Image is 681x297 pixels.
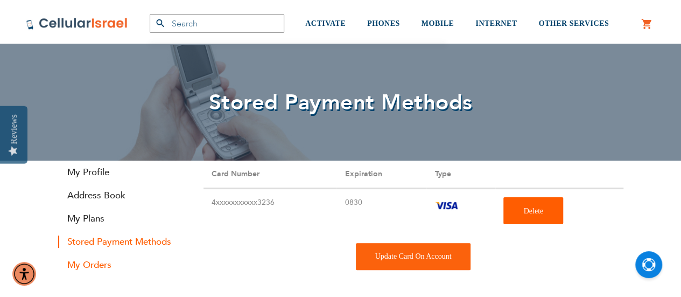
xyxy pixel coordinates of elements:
span: INTERNET [475,19,517,27]
button: Delete [503,197,563,224]
div: To update the payment method currently being used on an existing Cellular Israel plan [356,243,471,270]
div: Accessibility Menu [12,262,36,286]
img: vi.png [434,197,459,213]
td: 4xxxxxxxxxxx3236 [203,189,337,233]
a: My Plans [58,212,187,225]
span: OTHER SERVICES [538,19,609,27]
a: INTERNET [475,4,517,44]
a: OTHER SERVICES [538,4,609,44]
div: Reviews [9,114,19,144]
td: 0830 [336,189,426,233]
span: Delete [523,207,543,215]
img: Cellular Israel Logo [26,17,128,30]
a: My Orders [58,259,187,271]
span: MOBILE [422,19,454,27]
a: ACTIVATE [305,4,346,44]
a: PHONES [367,4,400,44]
span: PHONES [367,19,400,27]
strong: Stored Payment Methods [58,236,187,248]
th: Type [426,161,495,188]
a: My Profile [58,166,187,178]
th: Expiration [336,161,426,188]
span: Stored Payment Methods [209,88,473,118]
span: ACTIVATE [305,19,346,27]
input: Search [150,14,284,33]
th: Card Number [203,161,337,188]
a: MOBILE [422,4,454,44]
a: Address Book [58,189,187,202]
